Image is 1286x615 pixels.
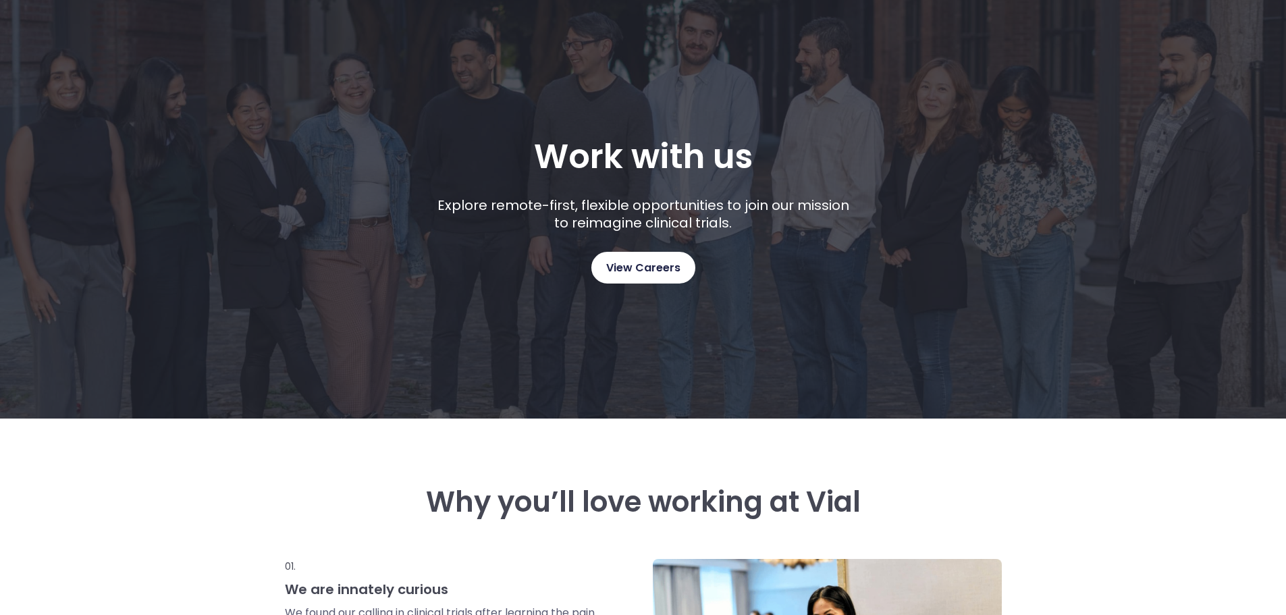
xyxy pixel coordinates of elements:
[285,559,597,574] p: 01.
[606,259,680,277] span: View Careers
[534,137,753,176] h1: Work with us
[432,196,854,232] p: Explore remote-first, flexible opportunities to join our mission to reimagine clinical trials.
[285,581,597,598] h3: We are innately curious
[591,252,695,284] a: View Careers
[285,486,1002,518] h3: Why you’ll love working at Vial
